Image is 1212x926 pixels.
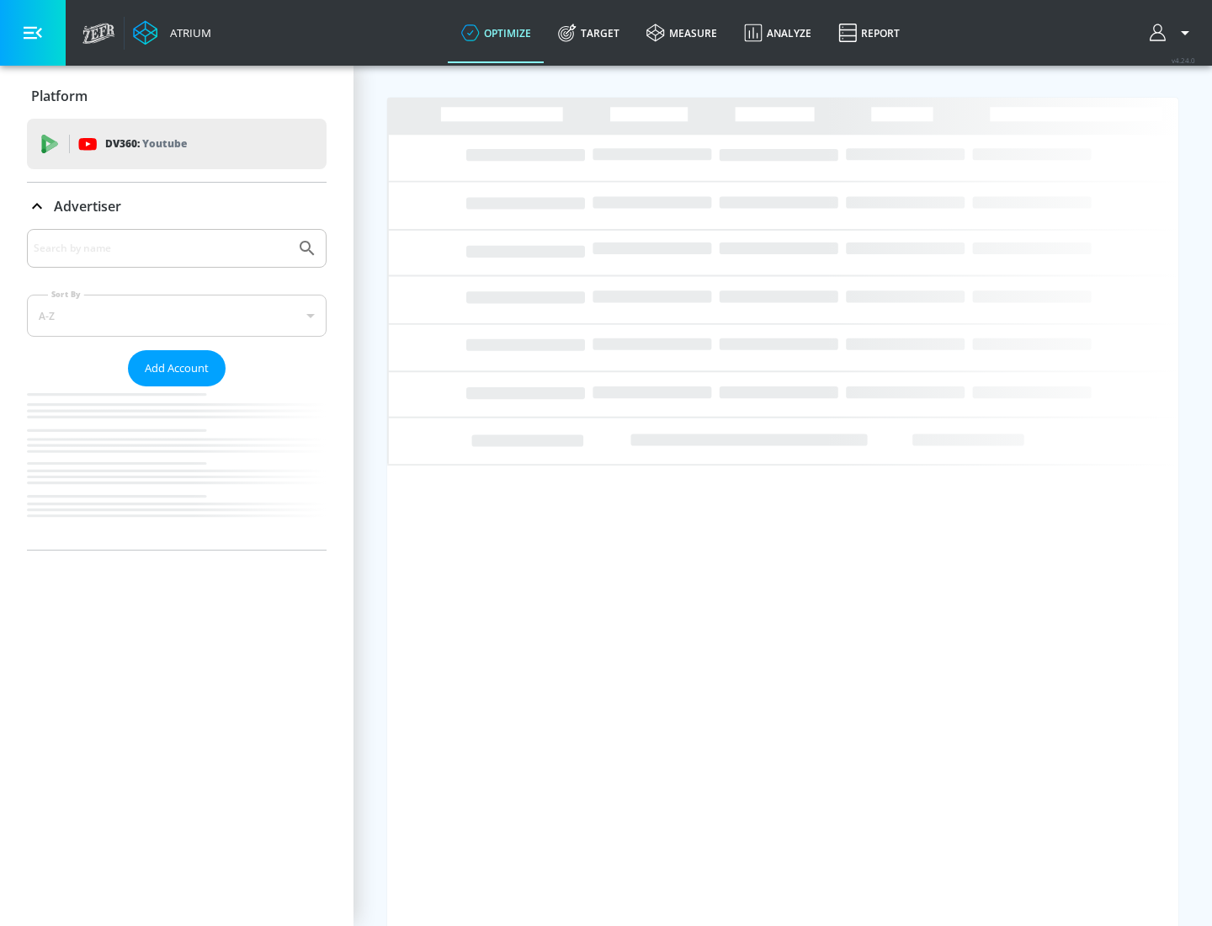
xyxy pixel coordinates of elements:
[27,72,327,120] div: Platform
[133,20,211,45] a: Atrium
[34,237,289,259] input: Search by name
[633,3,731,63] a: measure
[27,386,327,550] nav: list of Advertiser
[145,359,209,378] span: Add Account
[128,350,226,386] button: Add Account
[105,135,187,153] p: DV360:
[731,3,825,63] a: Analyze
[31,87,88,105] p: Platform
[27,119,327,169] div: DV360: Youtube
[48,289,84,300] label: Sort By
[1172,56,1195,65] span: v 4.24.0
[27,295,327,337] div: A-Z
[142,135,187,152] p: Youtube
[27,183,327,230] div: Advertiser
[54,197,121,216] p: Advertiser
[545,3,633,63] a: Target
[27,229,327,550] div: Advertiser
[825,3,913,63] a: Report
[163,25,211,40] div: Atrium
[448,3,545,63] a: optimize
